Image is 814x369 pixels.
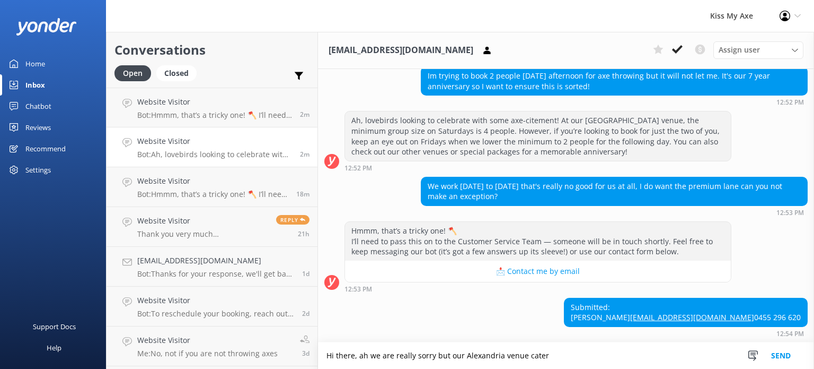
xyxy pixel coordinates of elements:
[137,269,294,279] p: Bot: Thanks for your response, we'll get back to you as soon as we can during opening hours.
[329,44,473,57] h3: [EMAIL_ADDRESS][DOMAIN_NAME]
[114,67,156,79] a: Open
[137,96,292,108] h4: Website Visitor
[114,65,151,81] div: Open
[344,285,731,293] div: Oct 14 2025 12:53pm (UTC +11:00) Australia/Sydney
[302,269,309,278] span: Oct 13 2025 12:41pm (UTC +11:00) Australia/Sydney
[137,349,278,358] p: Me: No, not if you are not throwing axes
[33,316,76,337] div: Support Docs
[137,110,292,120] p: Bot: Hmmm, that’s a tricky one! 🪓 I’ll need to pass this on to the Customer Service Team — someon...
[776,210,804,216] strong: 12:53 PM
[137,150,292,159] p: Bot: Ah, lovebirds looking to celebrate with some axe-citement! At our [GEOGRAPHIC_DATA] venue, t...
[156,67,202,79] a: Closed
[564,298,807,327] div: Submitted: [PERSON_NAME] 0455 296 620
[630,312,754,322] a: [EMAIL_ADDRESS][DOMAIN_NAME]
[564,330,808,337] div: Oct 14 2025 12:54pm (UTC +11:00) Australia/Sydney
[713,41,803,58] div: Assign User
[421,67,807,95] div: Im trying to book 2 people [DATE] afternoon for axe throwing but it will not let me. It's our 7 y...
[776,99,804,106] strong: 12:52 PM
[276,215,309,225] span: Reply
[137,215,268,227] h4: Website Visitor
[137,295,294,306] h4: Website Visitor
[302,309,309,318] span: Oct 11 2025 04:09pm (UTC +11:00) Australia/Sydney
[137,190,288,199] p: Bot: Hmmm, that’s a tricky one! 🪓 I’ll need to pass this on to the Customer Service Team — someon...
[344,164,731,171] div: Oct 14 2025 12:52pm (UTC +11:00) Australia/Sydney
[345,222,731,261] div: Hmmm, that’s a tricky one! 🪓 I’ll need to pass this on to the Customer Service Team — someone wil...
[421,177,807,205] div: We work [DATE] to [DATE] that's really no good for us at all, I do want the premium lane can you ...
[107,207,317,247] a: Website VisitorThank you very much [PERSON_NAME]. I'll do the booking soonReply21h
[16,18,77,36] img: yonder-white-logo.png
[296,190,309,199] span: Oct 14 2025 12:36pm (UTC +11:00) Australia/Sydney
[776,331,804,337] strong: 12:54 PM
[421,209,808,216] div: Oct 14 2025 12:53pm (UTC +11:00) Australia/Sydney
[137,135,292,147] h4: Website Visitor
[300,150,309,159] span: Oct 14 2025 12:52pm (UTC +11:00) Australia/Sydney
[137,334,278,346] h4: Website Visitor
[25,159,51,181] div: Settings
[107,287,317,327] a: Website VisitorBot:To reschedule your booking, reach out to us as early as possible. You can give...
[107,127,317,167] a: Website VisitorBot:Ah, lovebirds looking to celebrate with some axe-citement! At our [GEOGRAPHIC_...
[137,229,268,239] p: Thank you very much [PERSON_NAME]. I'll do the booking soon
[25,74,45,96] div: Inbox
[137,175,288,187] h4: Website Visitor
[300,110,309,119] span: Oct 14 2025 12:52pm (UTC +11:00) Australia/Sydney
[421,98,808,106] div: Oct 14 2025 12:52pm (UTC +11:00) Australia/Sydney
[25,96,51,117] div: Chatbot
[344,165,372,171] strong: 12:52 PM
[114,40,309,60] h2: Conversations
[344,286,372,293] strong: 12:53 PM
[25,117,51,138] div: Reviews
[137,309,294,319] p: Bot: To reschedule your booking, reach out to us as early as possible. You can give us a call at ...
[298,229,309,238] span: Oct 13 2025 03:00pm (UTC +11:00) Australia/Sydney
[761,342,801,369] button: Send
[302,349,309,358] span: Oct 10 2025 04:55pm (UTC +11:00) Australia/Sydney
[345,261,731,282] button: 📩 Contact me by email
[25,53,45,74] div: Home
[47,337,61,358] div: Help
[107,247,317,287] a: [EMAIL_ADDRESS][DOMAIN_NAME]Bot:Thanks for your response, we'll get back to you as soon as we can...
[107,327,317,366] a: Website VisitorMe:No, not if you are not throwing axes3d
[25,138,66,159] div: Recommend
[345,111,731,160] div: Ah, lovebirds looking to celebrate with some axe-citement! At our [GEOGRAPHIC_DATA] venue, the mi...
[107,88,317,127] a: Website VisitorBot:Hmmm, that’s a tricky one! 🪓 I’ll need to pass this on to the Customer Service...
[318,342,814,369] textarea: Hi there, ah we are really sorry but our Alexandria venue cater
[719,44,760,56] span: Assign user
[107,167,317,207] a: Website VisitorBot:Hmmm, that’s a tricky one! 🪓 I’ll need to pass this on to the Customer Service...
[137,255,294,267] h4: [EMAIL_ADDRESS][DOMAIN_NAME]
[156,65,197,81] div: Closed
